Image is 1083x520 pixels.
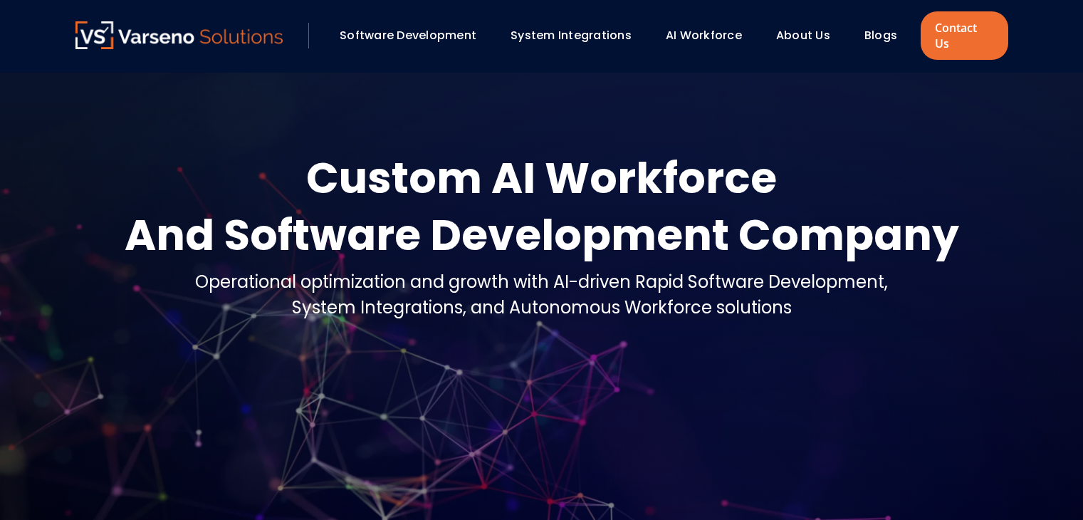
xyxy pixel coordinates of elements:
[921,11,1008,60] a: Contact Us
[125,207,959,264] div: And Software Development Company
[125,150,959,207] div: Custom AI Workforce
[75,21,283,50] a: Varseno Solutions – Product Engineering & IT Services
[511,27,632,43] a: System Integrations
[666,27,742,43] a: AI Workforce
[195,269,888,295] div: Operational optimization and growth with AI-driven Rapid Software Development,
[769,24,850,48] div: About Us
[659,24,762,48] div: AI Workforce
[503,24,652,48] div: System Integrations
[75,21,283,49] img: Varseno Solutions – Product Engineering & IT Services
[864,27,897,43] a: Blogs
[340,27,476,43] a: Software Development
[333,24,496,48] div: Software Development
[776,27,830,43] a: About Us
[195,295,888,321] div: System Integrations, and Autonomous Workforce solutions
[857,24,917,48] div: Blogs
